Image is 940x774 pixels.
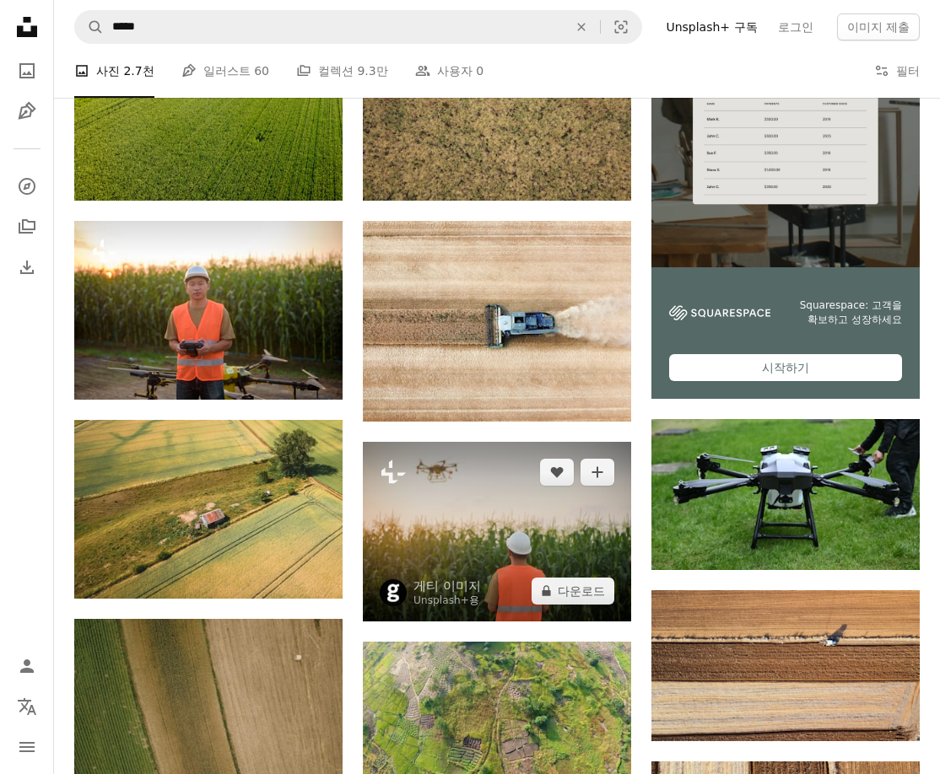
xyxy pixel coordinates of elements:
a: 일러스트 [10,94,44,128]
a: 로그인 / 가입 [10,649,44,683]
a: 사진 [10,54,44,88]
button: 필터 [874,44,920,98]
img: file-1747939142011-51e5cc87e3c9 [669,305,770,320]
form: 사이트 전체에서 이미지 찾기 [74,10,642,44]
a: 사용자 0 [415,44,484,98]
a: Unsplash+ [413,594,469,606]
font: 용 [469,594,479,606]
img: 흑백 비행 장치 옆에 서 있는 남자 [651,419,920,570]
a: 탐색 [10,169,44,203]
img: 농지에 비료와 살충제를 뿌리는 드론을 제어하는 남성 엔지니어, 첨단 기술 혁신 및 스마트 농업 [74,221,343,400]
font: 일러스트 [203,64,251,78]
button: 이미지 제출 [837,13,920,40]
a: 흑백 비행 장치 옆에 서 있는 남자 [651,486,920,502]
a: 일러스트 60 [181,44,269,98]
font: 시작하기 [762,361,809,374]
button: 컬렉션에 추가 [581,459,614,486]
img: 낮에 브라운 필드 위를 비행하는 흰색 비행기 [651,590,920,741]
img: 들판의 집 [74,420,343,598]
a: 컬렉션 [10,210,44,244]
button: 좋아요 [540,459,574,486]
a: 밀밭을 달리는 콤바인 트럭 [363,314,631,329]
a: 낮에 브라운 필드 위를 비행하는 흰색 비행기 [651,658,920,673]
a: 로그인 [768,13,824,40]
a: 농지에 비료와 살충제를 뿌리는 드론을 제어하는 남성 엔지니어, 첨단 기술 혁신 및 스마트 농업 [74,302,343,317]
font: 60 [254,64,269,78]
a: 푸른 잔디밭 [363,92,631,107]
span: 9.3만 [357,62,387,80]
a: 녹색 밀밭을 뿌리는 농부 [74,92,343,107]
button: Unsplash 검색 [75,11,104,43]
a: 컬렉션 9.3만 [296,44,388,98]
button: 시각적 검색 [601,11,641,43]
button: 삭제 [563,11,600,43]
a: 들판의 집 [74,501,343,516]
a: 홈 — Unsplash [10,10,44,47]
font: Squarespace: 고객을 확보하고 성장하세요 [800,299,902,325]
a: 나무 바닥의 클로즈업 [74,711,343,726]
button: 언어 [10,690,44,723]
a: 다운로드 내역 [10,250,44,284]
a: Unsplash+ 구독 [656,13,767,40]
font: 게티 이미지 [413,578,481,594]
img: Getty Images의 프로필로 이동 [380,579,407,606]
font: 컬렉션 [318,64,354,78]
button: 다운로드 [532,578,614,605]
font: 다운로드 [558,584,605,598]
a: 농지에 비료와 살충제를 뿌리는 드론을 제어하는 남성 엔지니어, 첨단 기술 혁신 및 스마트 농업 [363,524,631,539]
img: 밀밭을 달리는 콤바인 트럭 [363,221,631,422]
font: 0 [476,64,484,78]
a: 게티 이미지 [413,578,481,594]
a: 푸른 잔디밭의 항공 사진 [363,725,631,740]
img: 농지에 비료와 살충제를 뿌리는 드론을 제어하는 남성 엔지니어, 첨단 기술 혁신 및 스마트 농업 [363,442,631,621]
button: 메뉴 [10,730,44,764]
